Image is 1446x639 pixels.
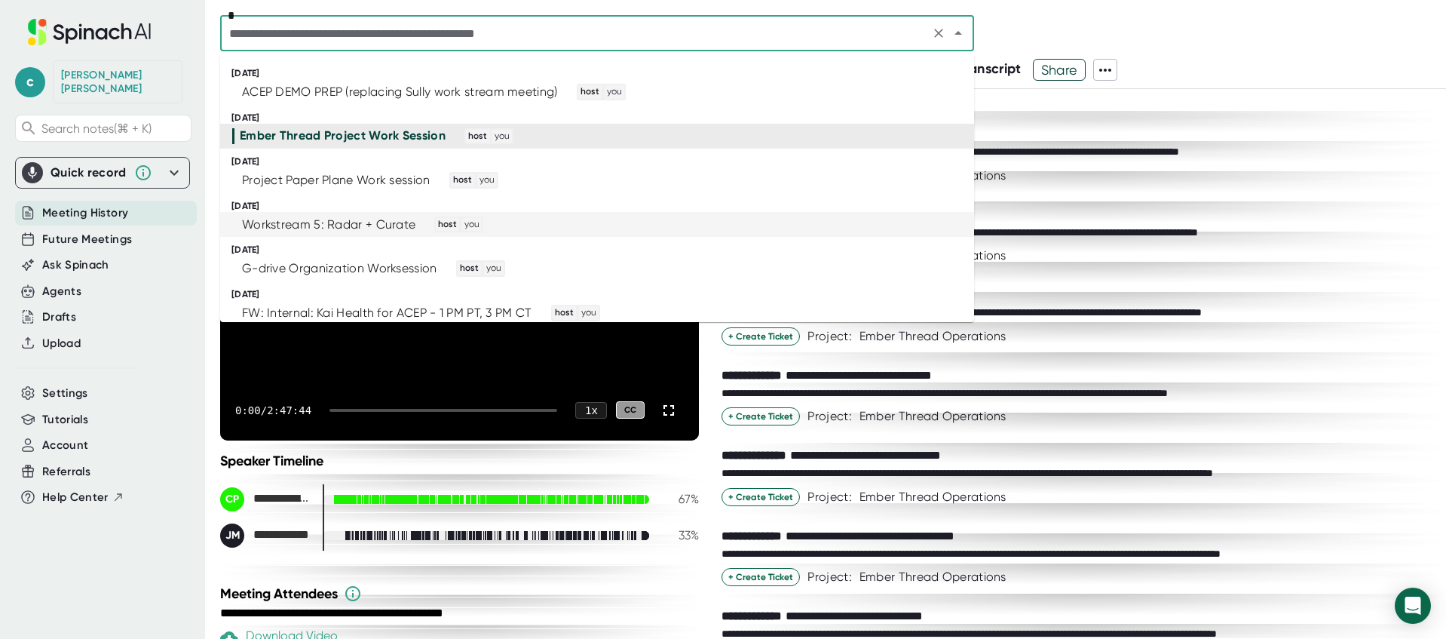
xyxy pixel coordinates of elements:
div: Ember Thread Operations [859,490,1006,505]
button: + Create Ticket [721,407,800,425]
div: [DATE] [231,289,974,300]
div: Quick record [22,158,183,188]
div: [DATE] [231,201,974,212]
button: Help Center [42,489,124,506]
div: 33 % [661,528,699,542]
button: Share [1033,59,1086,81]
div: [DATE] [231,244,974,256]
span: + Create Ticket [728,410,793,423]
div: CC [616,401,645,419]
span: c [15,67,45,97]
span: you [477,174,497,187]
div: Project: [807,409,851,424]
button: Upload [42,335,81,352]
span: host [436,218,459,232]
span: host [466,130,489,143]
button: Meeting History [42,204,128,222]
span: host [553,306,576,320]
div: [DATE] [231,68,974,79]
button: + Create Ticket [721,568,800,586]
div: Carl Pfeiffer [220,487,311,512]
div: Ember Thread Operations [859,409,1006,424]
div: Ember Thread Project Work Session [240,128,446,143]
button: Future Meetings [42,231,132,248]
div: Project: [807,490,851,505]
div: 1 x [575,402,607,419]
button: + Create Ticket [721,327,800,346]
button: Settings [42,385,88,402]
span: you [462,218,482,232]
span: host [578,85,602,99]
div: [DATE] [231,112,974,124]
div: Ember Thread Operations [859,570,1006,585]
span: Share [1034,57,1086,83]
span: Transcript [957,60,1022,77]
span: + Create Ticket [728,330,793,343]
button: + Create Ticket [721,488,800,506]
div: Jesse Mathes [220,524,311,548]
button: Account [42,437,88,454]
div: [DATE] [231,156,974,167]
button: Tutorials [42,411,88,429]
button: Agents [42,283,81,300]
div: Speaker Timeline [220,453,699,469]
div: Project: [807,329,851,344]
button: Ask Spinach [42,257,109,274]
div: Workstream 5: Radar + Curate [242,217,415,232]
div: Meeting Attendees [220,585,703,603]
span: you [605,85,624,99]
div: Open Intercom Messenger [1395,588,1431,624]
span: you [492,130,512,143]
div: Ember Thread Operations [859,329,1006,344]
button: Drafts [42,309,76,326]
div: Quick record [51,165,127,180]
button: Close [948,23,969,44]
span: + Create Ticket [728,490,793,504]
div: Project Paper Plane Work session [242,173,430,188]
button: Clear [928,23,949,44]
span: host [458,262,481,275]
span: host [451,174,474,187]
div: G-drive Organization Worksession [242,261,437,276]
div: 0:00 / 2:47:44 [235,404,311,416]
div: Project: [807,570,851,585]
button: Referrals [42,463,90,481]
div: Carl Pfeiffer [61,69,174,95]
span: you [579,306,599,320]
div: ACEP DEMO PREP (replacing Sully work stream meeting) [242,84,558,100]
div: FW: Internal: Kai Health for ACEP - 1 PM PT, 3 PM CT [242,306,532,321]
button: Transcript [957,59,1022,79]
span: you [484,262,504,275]
span: + Create Ticket [728,570,793,584]
div: JM [220,524,244,548]
span: Help Center [42,489,109,506]
div: 67 % [661,492,699,506]
div: CP [220,487,244,512]
span: Search notes (⌘ + K) [41,121,152,136]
